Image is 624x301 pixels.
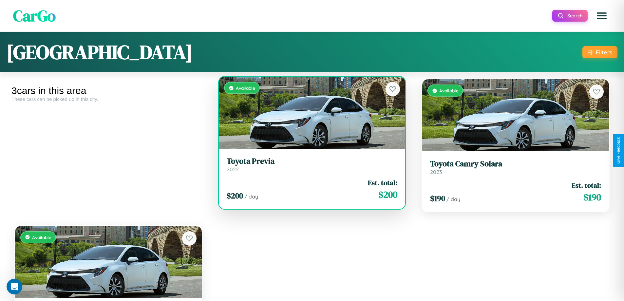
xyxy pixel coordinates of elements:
[567,13,582,19] span: Search
[378,188,397,201] span: $ 200
[572,180,601,190] span: Est. total:
[227,157,398,166] h3: Toyota Previa
[430,159,601,175] a: Toyota Camry Solara2023
[7,39,193,66] h1: [GEOGRAPHIC_DATA]
[368,178,397,187] span: Est. total:
[13,5,56,27] span: CarGo
[616,137,621,164] div: Give Feedback
[552,10,588,22] button: Search
[227,190,243,201] span: $ 200
[430,169,442,175] span: 2023
[430,159,601,169] h3: Toyota Camry Solara
[593,7,611,25] button: Open menu
[430,193,445,204] span: $ 190
[446,196,460,202] span: / day
[32,235,51,240] span: Available
[582,46,617,58] button: Filters
[596,49,612,56] div: Filters
[11,96,205,102] div: These cars can be picked up in this city.
[227,157,398,173] a: Toyota Previa2022
[227,166,239,173] span: 2022
[236,85,255,91] span: Available
[11,85,205,96] div: 3 cars in this area
[244,193,258,200] span: / day
[7,279,22,294] iframe: Intercom live chat
[439,88,459,93] span: Available
[583,191,601,204] span: $ 190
